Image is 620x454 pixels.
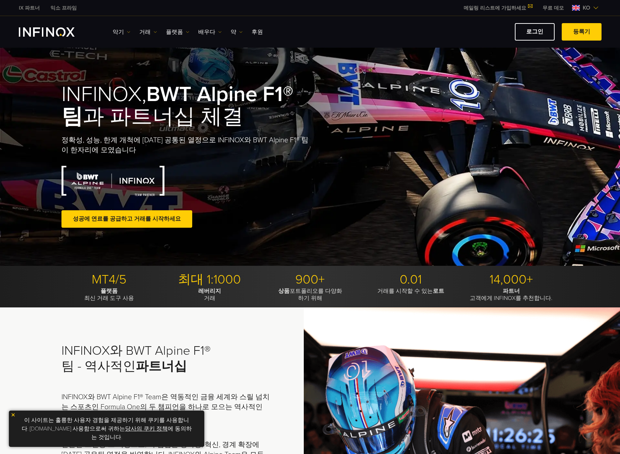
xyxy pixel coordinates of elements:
a: 로그인 [515,23,555,41]
a: 거래 [139,28,157,36]
a: 성공에 연료를 공급하고 거래를 시작하세요 [61,210,192,228]
font: 이 사이트는 훌륭한 사용자 경험을 제공하기 위해 쿠키를 사용합니다. [DOMAIN_NAME] 사용함으로써 귀하는 에 동의하는 것입니다. [22,417,192,441]
a: 후원 [252,28,263,36]
a: 메일링 리스트에 가입하세요 [458,5,537,11]
strong: 파트너십 [136,359,187,374]
font: 악기 [113,28,124,36]
a: 인피녹스 메뉴 [537,4,569,12]
font: 성공에 연료를 공급하고 거래를 시작하세요 [73,215,181,222]
a: 배우다 [198,28,222,36]
font: 등록기 [573,28,590,35]
p: 정확성, 성능, 한계 개척에 [DATE] 공통된 열정으로 INFINOX와 BWT Alpine F1® 팀이 한자리에 모였습니다 [61,135,310,155]
h1: INFINOX, 과 파트너십 체결 [61,83,310,128]
a: 약 [231,28,243,36]
a: INFINOX 로고 [19,27,91,37]
a: 인피녹스 [14,4,45,12]
a: 당사의 쿠키 정책 [125,425,168,432]
font: 배우다 [198,28,215,36]
span: KO [580,4,593,12]
font: 메일링 리스트에 가입하세요 [464,5,526,11]
font: 플랫폼 [166,28,183,36]
a: 악기 [113,28,130,36]
p: INFINOX와 BWT Alpine F1® Team은 역동적인 금융 세계와 스릴 넘치는 스포츠인 Formula One의 두 챔피언을 하나로 모으는 역사적인 파트너십을 맺었습니다 [61,392,270,422]
h2: INFINOX와 BWT Alpine F1® 팀 - 역사적인 [61,343,221,374]
a: 등록기 [562,23,602,41]
a: 인피녹스 [45,4,82,12]
strong: BWT Alpine F1® 팀 [61,81,293,130]
font: 거래 [139,28,151,36]
font: 약 [231,28,236,36]
img: 노란색 닫기 아이콘 [11,412,16,417]
a: 플랫폼 [166,28,189,36]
